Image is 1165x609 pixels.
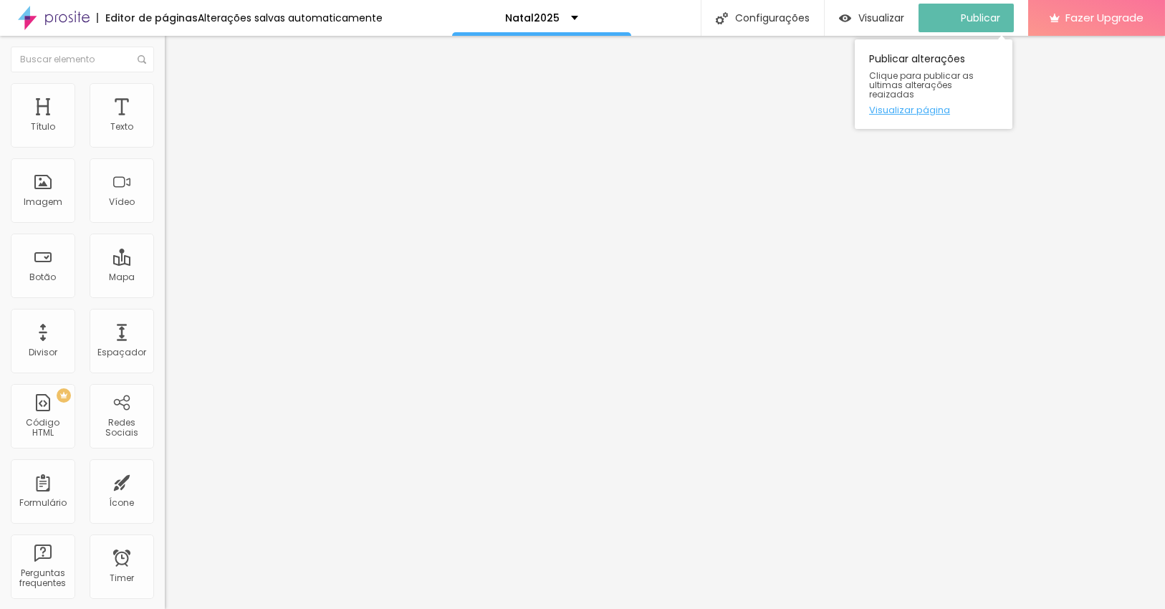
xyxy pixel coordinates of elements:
[93,418,150,438] div: Redes Sociais
[97,13,198,23] div: Editor de páginas
[506,13,560,23] p: Natal2025
[109,272,135,282] div: Mapa
[961,12,1000,24] span: Publicar
[110,122,133,132] div: Texto
[869,105,998,115] a: Visualizar página
[14,568,71,589] div: Perguntas frequentes
[138,55,146,64] img: Icone
[29,347,57,358] div: Divisor
[165,36,1165,609] iframe: Editor
[1065,11,1144,24] span: Fazer Upgrade
[919,4,1014,32] button: Publicar
[858,12,904,24] span: Visualizar
[11,47,154,72] input: Buscar elemento
[30,272,57,282] div: Botão
[109,197,135,207] div: Vídeo
[110,498,135,508] div: Ícone
[198,13,383,23] div: Alterações salvas automaticamente
[716,12,728,24] img: Icone
[19,498,67,508] div: Formulário
[31,122,55,132] div: Título
[825,4,919,32] button: Visualizar
[869,71,998,100] span: Clique para publicar as ultimas alterações reaizadas
[110,573,134,583] div: Timer
[97,347,146,358] div: Espaçador
[855,39,1012,129] div: Publicar alterações
[24,197,62,207] div: Imagem
[839,12,851,24] img: view-1.svg
[14,418,71,438] div: Código HTML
